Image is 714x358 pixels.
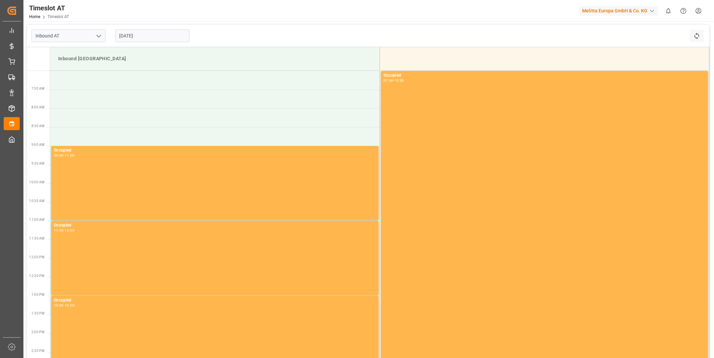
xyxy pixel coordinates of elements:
[56,53,374,65] div: Inbound [GEOGRAPHIC_DATA]
[54,297,376,304] div: Occupied
[394,79,404,82] div: 15:30
[64,229,65,232] div: -
[31,330,45,334] span: 2:00 PM
[579,6,658,16] div: Melitta Europa GmbH & Co. KG
[579,4,661,17] button: Melitta Europa GmbH & Co. KG
[29,199,45,203] span: 10:30 AM
[31,311,45,315] span: 1:30 PM
[29,180,45,184] span: 10:00 AM
[31,293,45,296] span: 1:00 PM
[31,87,45,90] span: 7:30 AM
[29,255,45,259] span: 12:00 PM
[64,154,65,157] div: -
[393,79,394,82] div: -
[676,3,691,18] button: Help Center
[64,304,65,307] div: -
[31,143,45,147] span: 9:00 AM
[93,31,103,41] button: open menu
[31,349,45,353] span: 2:30 PM
[54,222,376,229] div: Occupied
[29,218,45,221] span: 11:00 AM
[29,274,45,278] span: 12:30 PM
[65,304,74,307] div: 15:00
[54,229,64,232] div: 11:00
[384,72,705,79] div: Occupied
[29,237,45,240] span: 11:30 AM
[661,3,676,18] button: show 0 new notifications
[115,29,189,42] input: DD.MM.YYYY
[29,14,40,19] a: Home
[31,29,106,42] input: Type to search/select
[65,154,74,157] div: 11:00
[54,304,64,307] div: 13:00
[54,154,64,157] div: 09:00
[384,79,393,82] div: 07:00
[31,124,45,128] span: 8:30 AM
[31,105,45,109] span: 8:00 AM
[54,147,376,154] div: Occupied
[65,229,74,232] div: 13:00
[31,162,45,165] span: 9:30 AM
[29,3,69,13] div: Timeslot AT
